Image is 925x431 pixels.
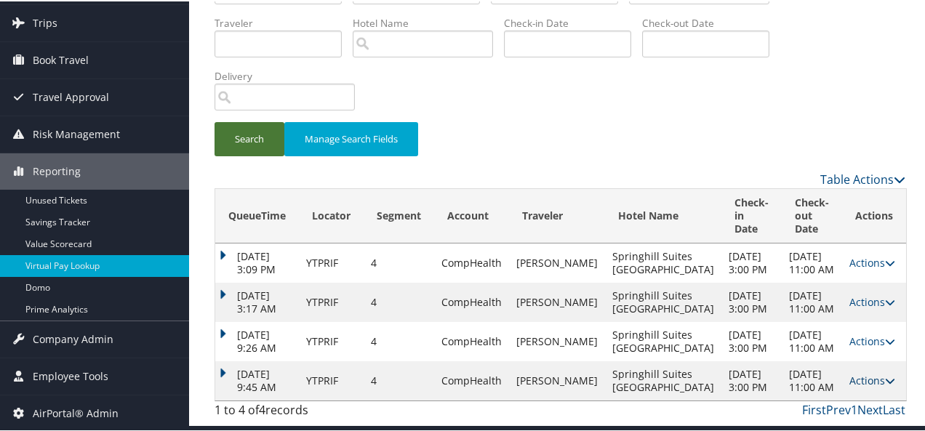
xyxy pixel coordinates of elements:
a: Last [883,400,905,416]
th: QueueTime: activate to sort column ascending [215,188,299,242]
label: Check-in Date [504,15,642,29]
span: Company Admin [33,320,113,356]
div: 1 to 4 of records [215,400,371,424]
th: Locator: activate to sort column ascending [299,188,364,242]
th: Account: activate to sort column descending [434,188,509,242]
td: [DATE] 9:26 AM [215,321,299,360]
a: First [802,400,826,416]
td: [DATE] 3:00 PM [721,281,782,321]
th: Traveler: activate to sort column ascending [509,188,605,242]
a: Table Actions [820,170,905,186]
span: Risk Management [33,115,120,151]
td: [PERSON_NAME] [509,360,605,399]
td: 4 [364,242,434,281]
td: [PERSON_NAME] [509,281,605,321]
th: Check-in Date: activate to sort column ascending [721,188,782,242]
th: Hotel Name: activate to sort column ascending [605,188,721,242]
button: Search [215,121,284,155]
span: AirPortal® Admin [33,394,119,430]
td: [PERSON_NAME] [509,242,605,281]
span: Travel Approval [33,78,109,114]
button: Manage Search Fields [284,121,418,155]
a: Actions [849,372,895,386]
td: 4 [364,360,434,399]
td: CompHealth [434,242,509,281]
label: Traveler [215,15,353,29]
td: Springhill Suites [GEOGRAPHIC_DATA] [605,360,721,399]
span: Reporting [33,152,81,188]
td: [DATE] 11:00 AM [782,321,842,360]
td: CompHealth [434,360,509,399]
td: 4 [364,281,434,321]
a: Next [857,400,883,416]
td: CompHealth [434,321,509,360]
label: Check-out Date [642,15,780,29]
td: [DATE] 3:17 AM [215,281,299,321]
td: [DATE] 11:00 AM [782,281,842,321]
span: Trips [33,4,57,40]
td: [DATE] 3:00 PM [721,321,782,360]
span: Book Travel [33,41,89,77]
a: Actions [849,333,895,347]
td: YTPRIF [299,281,364,321]
td: 4 [364,321,434,360]
td: [PERSON_NAME] [509,321,605,360]
td: Springhill Suites [GEOGRAPHIC_DATA] [605,281,721,321]
td: YTPRIF [299,242,364,281]
td: Springhill Suites [GEOGRAPHIC_DATA] [605,242,721,281]
span: 4 [259,400,265,416]
td: [DATE] 3:00 PM [721,360,782,399]
td: [DATE] 3:00 PM [721,242,782,281]
label: Delivery [215,68,366,82]
td: CompHealth [434,281,509,321]
td: YTPRIF [299,360,364,399]
th: Segment: activate to sort column ascending [364,188,434,242]
a: 1 [851,400,857,416]
td: [DATE] 11:00 AM [782,360,842,399]
td: [DATE] 9:45 AM [215,360,299,399]
a: Actions [849,254,895,268]
th: Check-out Date: activate to sort column ascending [782,188,842,242]
a: Prev [826,400,851,416]
td: YTPRIF [299,321,364,360]
td: [DATE] 11:00 AM [782,242,842,281]
a: Actions [849,294,895,307]
th: Actions [842,188,906,242]
td: [DATE] 3:09 PM [215,242,299,281]
td: Springhill Suites [GEOGRAPHIC_DATA] [605,321,721,360]
label: Hotel Name [353,15,504,29]
span: Employee Tools [33,357,108,393]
